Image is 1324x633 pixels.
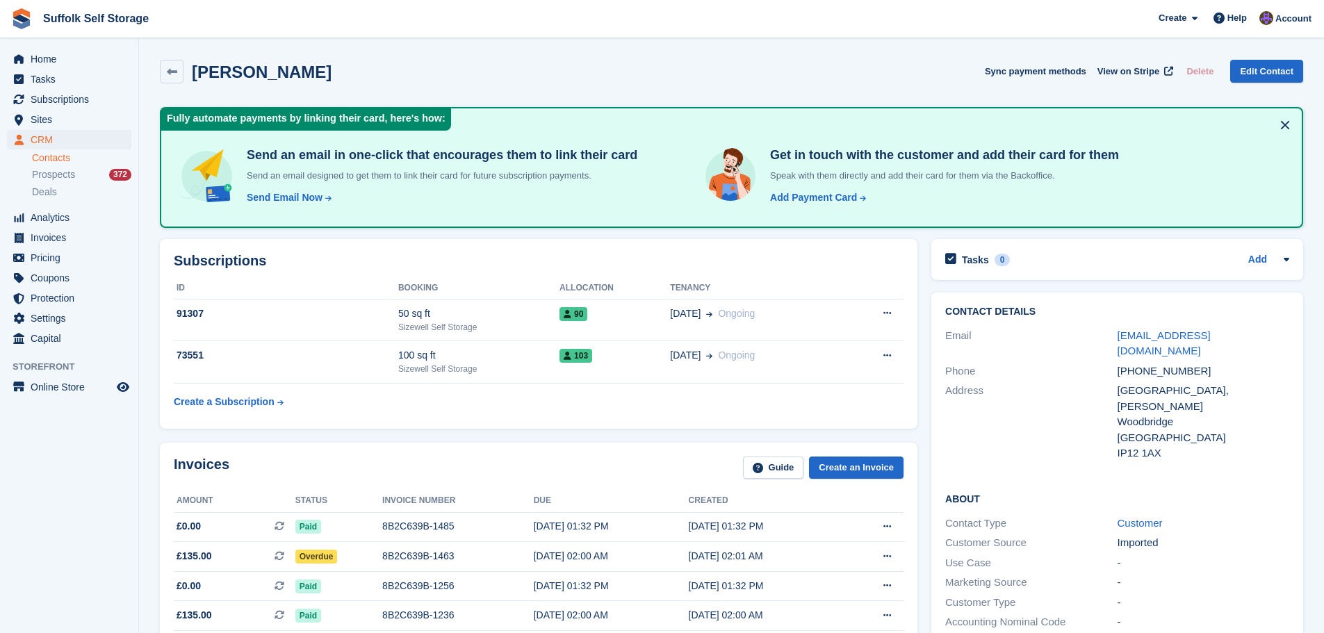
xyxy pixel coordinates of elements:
[689,549,844,564] div: [DATE] 02:01 AM
[1118,614,1289,630] div: -
[382,608,534,623] div: 8B2C639B-1236
[945,535,1117,551] div: Customer Source
[382,519,534,534] div: 8B2C639B-1485
[7,228,131,247] a: menu
[174,395,275,409] div: Create a Subscription
[743,457,804,479] a: Guide
[962,254,989,266] h2: Tasks
[382,579,534,593] div: 8B2C639B-1256
[1118,575,1289,591] div: -
[32,168,75,181] span: Prospects
[1118,383,1289,414] div: [GEOGRAPHIC_DATA], [PERSON_NAME]
[31,208,114,227] span: Analytics
[174,253,904,269] h2: Subscriptions
[174,348,398,363] div: 73551
[1275,12,1311,26] span: Account
[765,190,867,205] a: Add Payment Card
[559,307,587,321] span: 90
[1230,60,1303,83] a: Edit Contact
[398,306,559,321] div: 50 sq ft
[13,360,138,374] span: Storefront
[1181,60,1219,83] button: Delete
[945,328,1117,359] div: Email
[178,147,236,205] img: send-email-b5881ef4c8f827a638e46e229e590028c7e36e3a6c99d2365469aff88783de13.svg
[718,308,755,319] span: Ongoing
[770,190,857,205] div: Add Payment Card
[247,190,322,205] div: Send Email Now
[534,579,689,593] div: [DATE] 01:32 PM
[174,457,229,479] h2: Invoices
[31,309,114,328] span: Settings
[689,490,844,512] th: Created
[1097,65,1159,79] span: View on Stripe
[31,228,114,247] span: Invoices
[1259,11,1273,25] img: Emma
[7,329,131,348] a: menu
[945,306,1289,318] h2: Contact Details
[809,457,904,479] a: Create an Invoice
[945,555,1117,571] div: Use Case
[174,277,398,299] th: ID
[31,268,114,288] span: Coupons
[7,288,131,308] a: menu
[177,519,201,534] span: £0.00
[534,519,689,534] div: [DATE] 01:32 PM
[689,579,844,593] div: [DATE] 01:32 PM
[1227,11,1247,25] span: Help
[765,147,1119,163] h4: Get in touch with the customer and add their card for them
[945,363,1117,379] div: Phone
[382,549,534,564] div: 8B2C639B-1463
[7,377,131,397] a: menu
[1118,595,1289,611] div: -
[1118,363,1289,379] div: [PHONE_NUMBER]
[174,490,295,512] th: Amount
[534,608,689,623] div: [DATE] 02:00 AM
[398,363,559,375] div: Sizewell Self Storage
[177,579,201,593] span: £0.00
[1118,414,1289,430] div: Woodbridge
[32,185,131,199] a: Deals
[670,348,701,363] span: [DATE]
[295,579,321,593] span: Paid
[670,277,844,299] th: Tenancy
[945,575,1117,591] div: Marketing Source
[174,389,284,415] a: Create a Subscription
[559,277,670,299] th: Allocation
[718,350,755,361] span: Ongoing
[31,90,114,109] span: Subscriptions
[295,490,382,512] th: Status
[31,329,114,348] span: Capital
[1118,535,1289,551] div: Imported
[534,490,689,512] th: Due
[115,379,131,395] a: Preview store
[31,110,114,129] span: Sites
[7,69,131,89] a: menu
[702,147,759,204] img: get-in-touch-e3e95b6451f4e49772a6039d3abdde126589d6f45a760754adfa51be33bf0f70.svg
[945,491,1289,505] h2: About
[398,348,559,363] div: 100 sq ft
[7,309,131,328] a: menu
[7,90,131,109] a: menu
[31,288,114,308] span: Protection
[295,520,321,534] span: Paid
[7,130,131,149] a: menu
[7,208,131,227] a: menu
[31,49,114,69] span: Home
[7,49,131,69] a: menu
[32,167,131,182] a: Prospects 372
[1118,517,1163,529] a: Customer
[177,608,212,623] span: £135.00
[109,169,131,181] div: 372
[689,519,844,534] div: [DATE] 01:32 PM
[31,69,114,89] span: Tasks
[32,151,131,165] a: Contacts
[382,490,534,512] th: Invoice number
[670,306,701,321] span: [DATE]
[38,7,154,30] a: Suffolk Self Storage
[7,268,131,288] a: menu
[559,349,592,363] span: 103
[765,169,1119,183] p: Speak with them directly and add their card for them via the Backoffice.
[161,108,451,131] div: Fully automate payments by linking their card, here's how:
[689,608,844,623] div: [DATE] 02:00 AM
[995,254,1011,266] div: 0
